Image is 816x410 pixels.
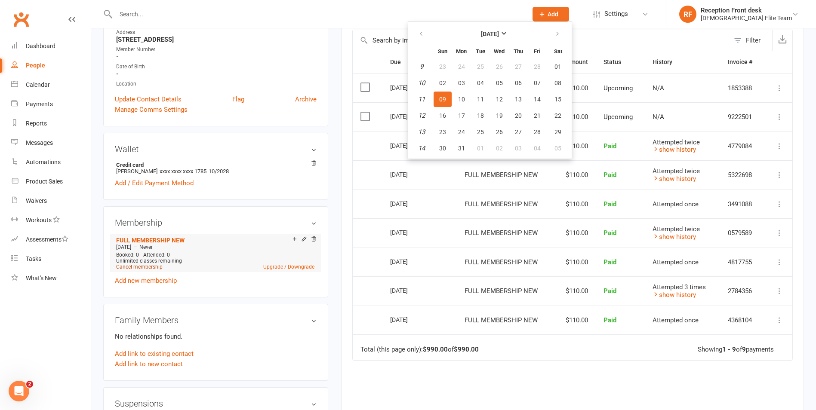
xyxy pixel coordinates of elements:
span: 28 [534,63,541,70]
span: 14 [534,96,541,103]
div: Reception Front desk [701,6,792,14]
td: $110.00 [554,73,595,103]
div: [DATE] [390,110,430,123]
button: 02 [490,141,508,156]
div: Location [116,80,317,88]
td: $110.00 [554,160,595,190]
span: Attempted twice [653,138,700,146]
td: $110.00 [554,276,595,306]
small: Saturday [554,48,562,55]
div: People [26,62,45,69]
div: [DATE] [390,168,430,181]
td: $110.00 [554,132,595,161]
small: Sunday [438,48,447,55]
h3: Wallet [115,144,317,154]
a: show history [653,146,696,153]
div: [DATE] [390,139,430,152]
span: Attempted once [653,258,699,266]
td: 0579589 [720,218,764,248]
span: 27 [515,129,522,135]
div: Member Number [116,46,317,54]
span: 29 [554,129,561,135]
a: Update Contact Details [115,94,182,104]
span: 16 [439,112,446,119]
div: [DATE] [390,226,430,239]
div: Date of Birth [116,63,317,71]
h3: Family Members [115,315,317,325]
th: Status [596,51,645,73]
a: Automations [11,153,91,172]
span: 06 [515,80,522,86]
span: 05 [554,145,561,152]
span: Paid [604,171,616,179]
span: 13 [515,96,522,103]
div: [DATE] [390,255,430,268]
span: FULL MEMBERSHIP NEW [465,258,538,266]
a: Add / Edit Payment Method [115,178,194,188]
td: $110.00 [554,190,595,219]
span: 03 [515,145,522,152]
span: 12 [496,96,503,103]
div: Waivers [26,197,47,204]
small: Tuesday [476,48,485,55]
strong: [DATE] [481,31,499,37]
span: 30 [439,145,446,152]
span: Paid [604,142,616,150]
span: 27 [515,63,522,70]
div: Showing of payments [698,346,774,353]
button: 26 [490,59,508,74]
button: 05 [547,141,569,156]
span: Paid [604,229,616,237]
span: Settings [604,4,628,24]
span: 01 [554,63,561,70]
div: What's New [26,275,57,281]
span: 17 [458,112,465,119]
span: N/A [653,84,664,92]
span: 23 [439,63,446,70]
td: 3491088 [720,190,764,219]
div: Workouts [26,217,52,223]
td: $110.00 [554,218,595,248]
button: 27 [509,59,527,74]
h3: Suspensions [115,399,317,408]
button: 30 [434,141,452,156]
td: 4368104 [720,306,764,335]
small: Friday [534,48,540,55]
td: 9222501 [720,102,764,132]
button: 10 [453,92,471,107]
a: What's New [11,269,91,288]
div: Payments [26,101,53,107]
span: Paid [604,200,616,208]
a: Flag [232,94,244,104]
em: 11 [418,95,425,103]
span: 31 [458,145,465,152]
button: 12 [490,92,508,107]
a: Product Sales [11,172,91,191]
button: 05 [490,75,508,91]
span: 10 [458,96,465,103]
p: No relationships found. [115,331,317,342]
input: Search... [113,8,521,20]
span: Booked: 0 [116,252,139,258]
button: 28 [528,59,546,74]
span: 02 [439,80,446,86]
button: 20 [509,108,527,123]
span: 15 [554,96,561,103]
span: Attempted twice [653,225,700,233]
td: 2784356 [720,276,764,306]
div: Calendar [26,81,50,88]
span: 07 [534,80,541,86]
button: 17 [453,108,471,123]
a: FULL MEMBERSHIP NEW [116,237,185,244]
a: Tasks [11,249,91,269]
span: [DATE] [116,244,131,250]
button: 22 [547,108,569,123]
span: Upcoming [604,84,633,92]
small: Thursday [514,48,523,55]
a: Payments [11,95,91,114]
button: 23 [434,59,452,74]
button: 09 [434,92,452,107]
span: 01 [477,145,484,152]
span: 04 [534,145,541,152]
strong: 1 - 9 [722,346,736,353]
